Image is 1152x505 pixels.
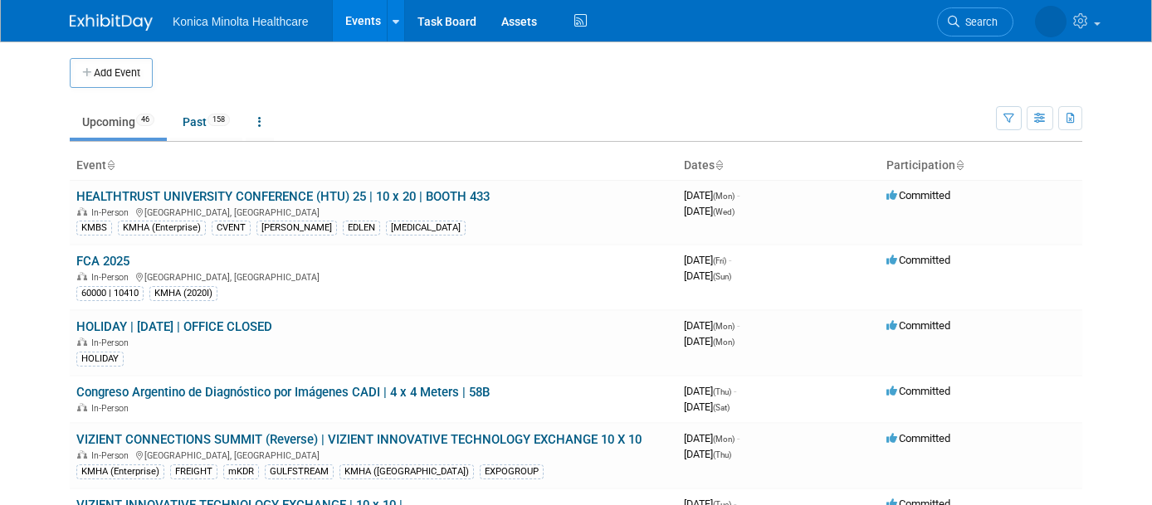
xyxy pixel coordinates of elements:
[170,464,217,479] div: FREIGHT
[76,385,490,400] a: Congreso Argentino de Diagnóstico por Imágenes CADI | 4 x 4 Meters | 58B
[886,189,950,202] span: Committed
[684,189,740,202] span: [DATE]
[76,319,272,334] a: HOLIDAY | [DATE] | OFFICE CLOSED
[684,401,730,413] span: [DATE]
[684,385,736,397] span: [DATE]
[886,254,950,266] span: Committed
[77,337,87,346] img: In-Person Event
[149,286,217,301] div: KMHA (2020I)
[886,319,950,332] span: Committed
[91,450,134,461] span: In-Person
[76,189,490,204] a: HEALTHTRUST UNIVERSITY CONFERENCE (HTU) 25 | 10 x 20 | BOOTH 433
[684,269,731,282] span: [DATE]
[118,221,206,236] div: KMHA (Enterprise)
[737,319,740,332] span: -
[713,207,735,216] span: (Wed)
[70,14,153,31] img: ExhibitDay
[91,403,134,414] span: In-Person
[223,464,259,479] div: mKDR
[955,158,964,172] a: Sort by Participation Type
[339,464,474,479] div: KMHA ([GEOGRAPHIC_DATA])
[713,387,731,396] span: (Thu)
[713,192,735,201] span: (Mon)
[886,385,950,397] span: Committed
[713,450,731,459] span: (Thu)
[77,403,87,411] img: In-Person Event
[76,352,124,367] div: HOLIDAY
[959,16,998,28] span: Search
[886,432,950,444] span: Committed
[737,432,740,444] span: -
[76,269,671,283] div: [GEOGRAPHIC_DATA], [GEOGRAPHIC_DATA]
[677,152,880,180] th: Dates
[70,58,153,88] button: Add Event
[737,189,740,202] span: -
[713,256,726,265] span: (Fri)
[77,450,87,459] img: In-Person Event
[77,207,87,216] img: In-Person Event
[684,448,731,460] span: [DATE]
[77,272,87,280] img: In-Person Event
[684,254,731,266] span: [DATE]
[170,106,242,138] a: Past158
[713,272,731,281] span: (Sun)
[76,448,671,461] div: [GEOGRAPHIC_DATA], [GEOGRAPHIC_DATA]
[343,221,380,236] div: EDLEN
[713,435,735,444] span: (Mon)
[715,158,723,172] a: Sort by Start Date
[386,221,466,236] div: [MEDICAL_DATA]
[173,15,308,28] span: Konica Minolta Healthcare
[734,385,736,397] span: -
[106,158,115,172] a: Sort by Event Name
[713,403,730,412] span: (Sat)
[76,286,144,301] div: 60000 | 10410
[70,106,167,138] a: Upcoming46
[76,205,671,218] div: [GEOGRAPHIC_DATA], [GEOGRAPHIC_DATA]
[713,322,735,331] span: (Mon)
[684,335,735,347] span: [DATE]
[91,207,134,218] span: In-Person
[684,205,735,217] span: [DATE]
[729,254,731,266] span: -
[70,152,677,180] th: Event
[265,464,334,479] div: GULFSTREAM
[480,464,544,479] div: EXPOGROUP
[91,337,134,348] span: In-Person
[1035,6,1067,37] img: Annette O'Mahoney
[207,114,230,126] span: 158
[76,221,112,236] div: KMBS
[256,221,337,236] div: [PERSON_NAME]
[684,432,740,444] span: [DATE]
[136,114,154,126] span: 46
[937,7,1013,36] a: Search
[76,432,642,447] a: VIZIENT CONNECTIONS SUMMIT (Reverse) | VIZIENT INNOVATIVE TECHNOLOGY EXCHANGE 10 X 10
[76,254,129,269] a: FCA 2025
[76,464,164,479] div: KMHA (Enterprise)
[91,272,134,283] span: In-Person
[880,152,1082,180] th: Participation
[212,221,251,236] div: CVENT
[684,319,740,332] span: [DATE]
[713,337,735,347] span: (Mon)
